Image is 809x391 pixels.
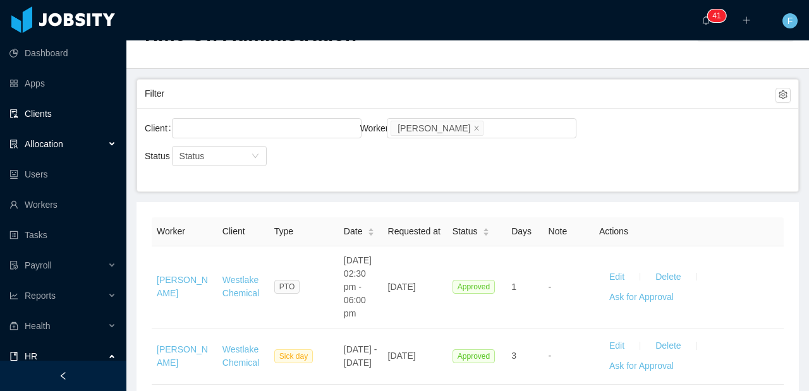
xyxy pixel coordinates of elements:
[473,124,480,132] i: icon: close
[599,267,635,287] button: Edit
[274,349,313,363] span: Sick day
[9,352,18,361] i: icon: book
[549,282,552,292] span: -
[788,13,793,28] span: F
[360,123,398,133] label: Worker
[453,225,478,238] span: Status
[157,344,208,368] a: [PERSON_NAME]
[9,322,18,330] i: icon: medicine-box
[222,226,245,236] span: Client
[712,9,717,22] p: 4
[511,282,516,292] span: 1
[398,121,470,135] div: [PERSON_NAME]
[599,287,684,307] button: Ask for Approval
[9,101,116,126] a: icon: auditClients
[368,231,375,235] i: icon: caret-down
[9,222,116,248] a: icon: profileTasks
[486,121,493,136] input: Worker
[9,71,116,96] a: icon: appstoreApps
[344,344,377,368] span: [DATE] - [DATE]
[176,121,183,136] input: Client
[391,121,484,136] li: Angel Saul Roca
[707,9,726,22] sup: 41
[482,226,490,235] div: Sort
[453,280,495,294] span: Approved
[274,280,300,294] span: PTO
[367,226,375,235] div: Sort
[9,192,116,217] a: icon: userWorkers
[511,351,516,361] span: 3
[645,267,691,287] button: Delete
[145,123,176,133] label: Client
[368,226,375,230] i: icon: caret-up
[9,291,18,300] i: icon: line-chart
[776,88,791,103] button: icon: setting
[549,351,552,361] span: -
[717,9,721,22] p: 1
[25,351,37,361] span: HR
[388,226,441,236] span: Requested at
[453,349,495,363] span: Approved
[599,226,628,236] span: Actions
[599,336,635,356] button: Edit
[645,336,691,356] button: Delete
[344,255,372,318] span: [DATE] 02:30 pm - 06:00 pm
[274,226,293,236] span: Type
[157,226,185,236] span: Worker
[25,321,50,331] span: Health
[25,139,63,149] span: Allocation
[145,151,179,161] label: Status
[599,356,684,376] button: Ask for Approval
[222,344,259,368] a: Westlake Chemical
[9,40,116,66] a: icon: pie-chartDashboard
[25,260,52,270] span: Payroll
[9,261,18,270] i: icon: file-protect
[9,140,18,148] i: icon: solution
[179,151,205,161] span: Status
[157,275,208,298] a: [PERSON_NAME]
[145,82,776,105] div: Filter
[344,225,363,238] span: Date
[388,351,416,361] span: [DATE]
[549,226,568,236] span: Note
[742,16,751,25] i: icon: plus
[388,282,416,292] span: [DATE]
[252,152,259,161] i: icon: down
[483,231,490,235] i: icon: caret-down
[702,16,710,25] i: icon: bell
[483,226,490,230] i: icon: caret-up
[222,275,259,298] a: Westlake Chemical
[511,226,532,236] span: Days
[25,291,56,301] span: Reports
[9,162,116,187] a: icon: robotUsers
